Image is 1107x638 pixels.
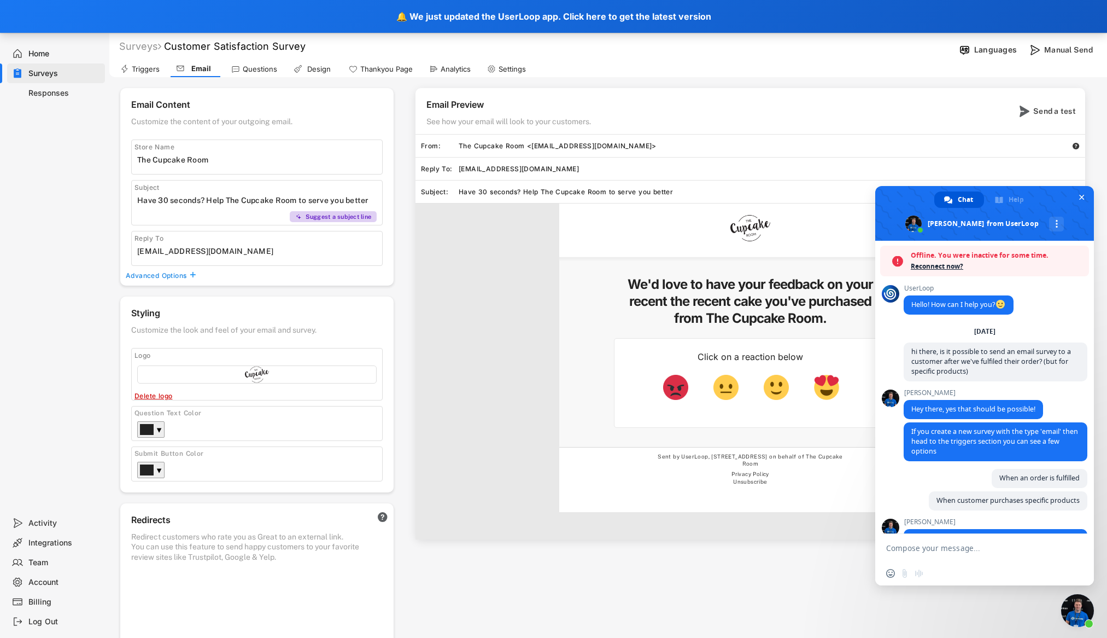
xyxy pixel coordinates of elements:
[28,617,101,627] div: Log Out
[886,569,895,578] span: Insert an emoji
[295,214,302,219] img: MagicMajor%20%28Purple%29.svg
[305,65,332,74] div: Design
[712,214,789,242] img: The-CupCake-Room-Logo-1.png
[119,40,161,53] div: Surveys
[911,300,1006,309] span: Hello! How can I help you?
[426,117,594,131] div: See how your email will look to your customers.
[131,532,383,562] div: Redirect customers who rate you as Great to an external link. You can use this feature to send ha...
[1018,106,1029,117] img: SendMajor.svg
[134,183,382,192] div: Subject
[1061,594,1094,627] div: Close chat
[28,558,101,568] div: Team
[1049,217,1064,231] div: More channels
[28,577,101,588] div: Account
[426,99,484,114] div: Email Preview
[1076,192,1087,203] span: Close chat
[378,512,388,523] text: 
[188,64,215,73] div: Email
[28,68,101,79] div: Surveys
[28,597,101,607] div: Billing
[243,65,277,74] div: Questions
[958,192,973,208] span: Chat
[934,192,984,208] div: Chat
[911,404,1035,414] span: Hey there, yes that should be possible!
[156,425,162,436] div: ▼
[134,351,382,360] div: Logo
[959,44,970,56] img: Language%20Icon.svg
[134,392,293,401] div: Delete logo
[713,375,739,400] img: neutral-face_1f610.png
[441,65,471,74] div: Analytics
[421,142,459,150] div: From:
[421,188,459,196] div: Subject:
[188,271,197,279] button: 
[134,234,293,243] div: Reply To
[904,389,1043,397] span: [PERSON_NAME]
[134,450,385,459] div: Submit Button Color
[131,308,383,322] div: Styling
[663,375,688,400] img: pouting-face_1f621.png
[28,538,101,548] div: Integrations
[459,188,1085,196] div: Have 30 seconds? Help The Cupcake Room to serve you better
[814,375,839,400] img: smiling-face-with-heart-eyes_1f60d.png
[28,49,101,59] div: Home
[499,65,526,74] div: Settings
[1044,45,1099,55] div: Manual Send
[653,351,848,363] div: Click on a reaction below
[131,514,366,529] div: Redirects
[134,409,385,418] div: Question Text Color
[1033,106,1077,116] div: Send a test
[1072,142,1080,150] button: 
[360,65,413,74] div: Thankyou Page
[131,325,383,340] div: Customize the look and feel of your email and survey.
[974,328,995,335] div: [DATE]
[28,518,101,529] div: Activity
[886,543,1059,553] textarea: Compose your message...
[904,285,1014,292] span: UserLoop
[190,271,196,279] text: 
[126,271,188,280] div: Advanced Options
[911,250,1083,261] span: Offline. You were inactive for some time.
[421,165,459,173] div: Reply To:
[655,471,846,478] div: Privacy Policy
[904,518,1087,526] span: [PERSON_NAME]
[911,347,1071,376] span: hi there, is it possible to send an email survey to a customer after we've fulfiled their order? ...
[764,375,789,400] img: slightly-smiling-face_1f642.png
[134,143,293,152] div: Store Name
[1073,142,1080,150] text: 
[655,478,846,486] div: Unsubscribe
[28,88,101,98] div: Responses
[459,165,1085,173] div: [EMAIL_ADDRESS][DOMAIN_NAME]
[377,512,388,523] button: 
[131,99,383,114] div: Email Content
[936,496,1080,505] span: When customer purchases specific products
[132,65,160,74] div: Triggers
[911,427,1078,456] span: If you create a new survey with the type 'email' then head to the triggers section you can see a ...
[655,453,846,471] div: Sent by UserLoop, [STREET_ADDRESS] on behalf of The Cupcake Room
[306,213,372,221] div: Suggest a subject line
[156,466,162,477] div: ▼
[974,45,1017,55] div: Languages
[164,40,306,52] font: Customer Satisfaction Survey
[999,473,1080,483] span: When an order is fulfilled
[131,117,383,131] div: Customize the content of your outgoing email.
[911,261,1083,272] span: Reconnect now?
[614,276,887,327] h5: We'd love to have your feedback on your recent the recent cake you've purchased from The Cupcake ...
[459,142,1072,150] div: The Cupcake Room <[EMAIL_ADDRESS][DOMAIN_NAME]>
